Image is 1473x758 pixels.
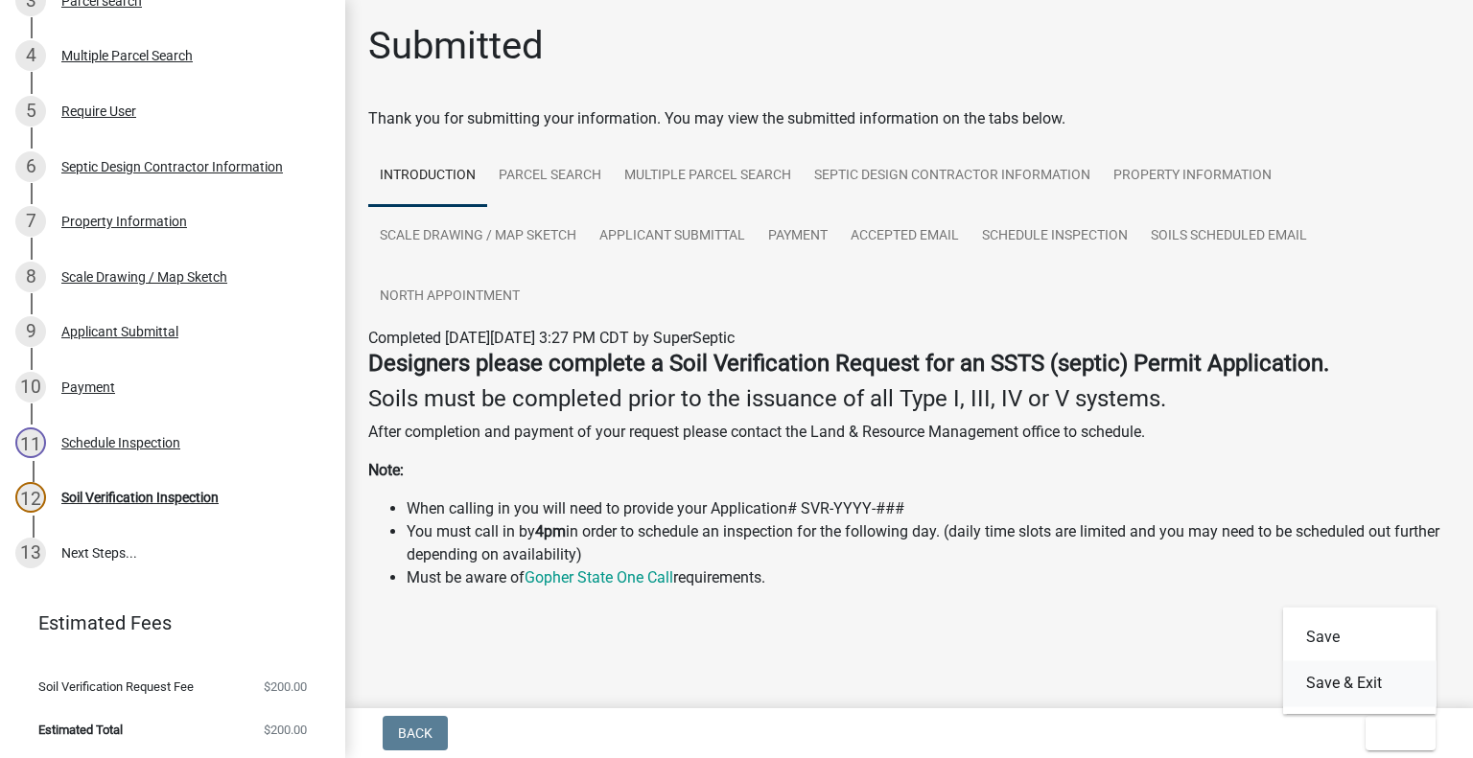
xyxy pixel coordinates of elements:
button: Back [383,716,448,750]
a: Estimated Fees [15,604,315,642]
a: Scale Drawing / Map Sketch [368,206,588,267]
div: Multiple Parcel Search [61,49,193,62]
a: Property Information [1102,146,1283,207]
div: 7 [15,206,46,237]
div: Thank you for submitting your information. You may view the submitted information on the tabs below. [368,107,1450,130]
strong: 4pm [535,522,566,540]
div: Require User [61,104,136,118]
div: Property Information [61,215,187,228]
div: Soil Verification Inspection [61,491,219,504]
div: 8 [15,262,46,292]
span: Soil Verification Request Fee [38,680,194,693]
button: Save [1283,614,1437,660]
a: Payment [757,206,839,267]
h4: Soils must be completed prior to the issuance of all Type I, III, IV or V systems. [368,385,1450,413]
span: $200.00 [264,724,307,736]
p: After completion and payment of your request please contact the Land & Resource Management office... [368,421,1450,444]
strong: Designers please complete a Soil Verification Request for an SSTS (septic) Permit Application. [368,350,1329,377]
a: Introduction [368,146,487,207]
div: 9 [15,316,46,347]
div: 10 [15,372,46,402]
span: Exit [1381,725,1409,741]
li: Must be aware of requirements. [407,566,1450,589]
a: Accepted Email [839,206,970,267]
li: You must call in by in order to schedule an inspection for the following day. (daily time slots a... [407,520,1450,566]
div: Payment [61,380,115,394]
div: Applicant Submittal [61,325,178,338]
div: Exit [1283,607,1437,714]
button: Exit [1366,716,1436,750]
div: Septic Design Contractor Information [61,160,283,173]
div: 11 [15,427,46,458]
a: Soils Scheduled Email [1139,206,1319,267]
div: Schedule Inspection [61,436,180,449]
a: North Appointment [368,266,531,328]
h1: Submitted [368,23,544,69]
button: Save & Exit [1283,660,1437,706]
span: Estimated Total [38,724,123,736]
a: Schedule Inspection [970,206,1139,267]
div: 5 [15,96,46,126]
div: 13 [15,538,46,568]
a: Multiple Parcel Search [613,146,803,207]
span: Completed [DATE][DATE] 3:27 PM CDT by SuperSeptic [368,329,735,347]
div: 6 [15,151,46,182]
a: Gopher State One Call [525,568,673,586]
div: 12 [15,482,46,513]
span: Back [398,725,433,741]
li: When calling in you will need to provide your Application# SVR-YYYY-### [407,497,1450,520]
a: Septic Design Contractor Information [803,146,1102,207]
a: Applicant Submittal [588,206,757,267]
a: Parcel search [487,146,613,207]
strong: Note: [368,461,404,479]
div: 4 [15,40,46,71]
div: Scale Drawing / Map Sketch [61,270,227,284]
span: $200.00 [264,680,307,693]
